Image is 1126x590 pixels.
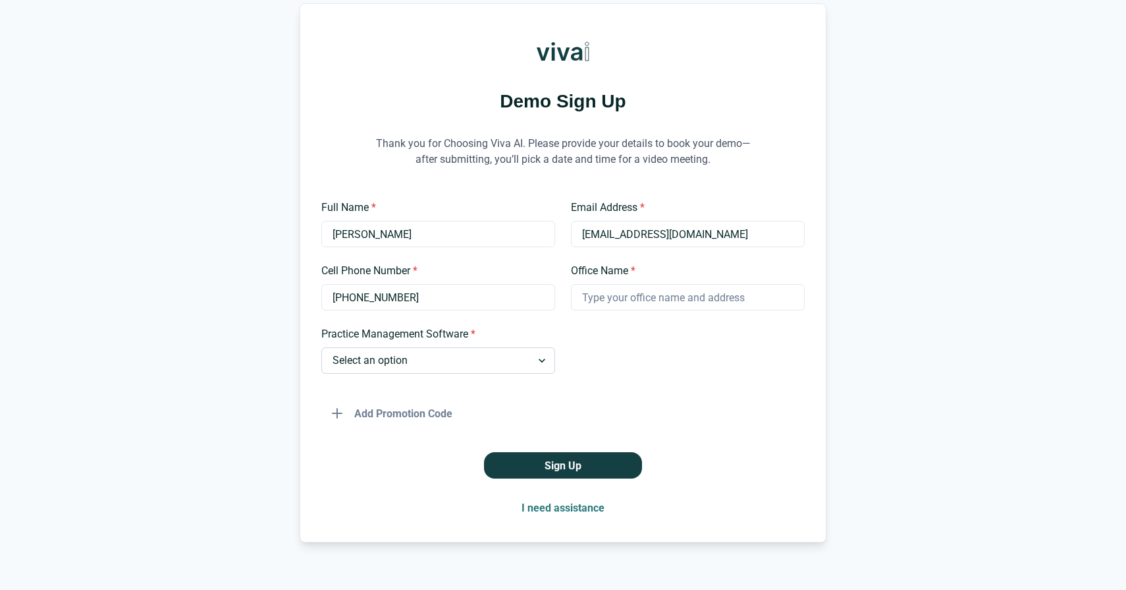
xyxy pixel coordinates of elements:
button: Add Promotion Code [321,400,463,427]
p: Thank you for Choosing Viva AI. Please provide your details to book your demo—after submitting, y... [365,119,761,184]
img: Viva AI Logo [537,25,589,78]
label: Practice Management Software [321,326,547,342]
button: I need assistance [511,494,615,521]
h1: Demo Sign Up [321,88,805,114]
label: Email Address [571,200,797,216]
input: Type your office name and address [571,284,805,310]
label: Cell Phone Number [321,263,547,279]
label: Full Name [321,200,547,216]
button: Sign Up [484,452,642,479]
label: Office Name [571,263,797,279]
